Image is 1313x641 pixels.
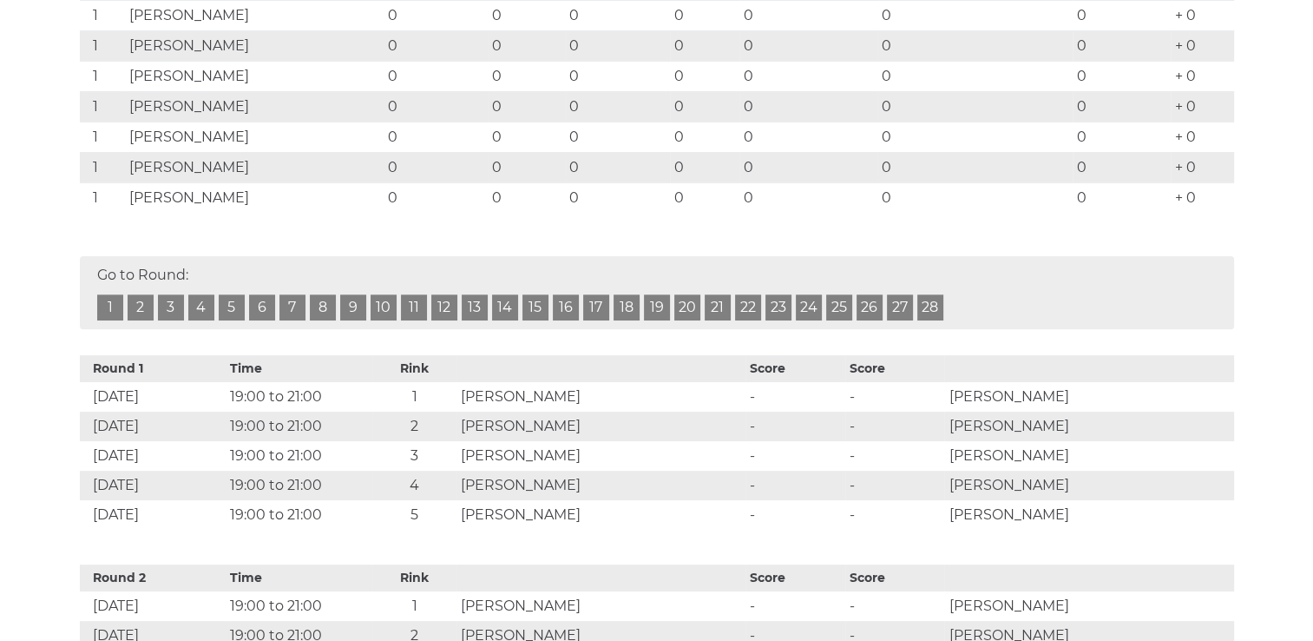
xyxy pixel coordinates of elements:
[249,294,275,320] a: 6
[226,412,372,441] td: 19:00 to 21:00
[371,294,397,320] a: 10
[565,61,670,91] td: 0
[384,91,489,122] td: 0
[796,294,822,320] a: 24
[944,441,1233,471] td: [PERSON_NAME]
[739,91,877,122] td: 0
[565,152,670,182] td: 0
[705,294,731,320] a: 21
[125,182,384,213] td: [PERSON_NAME]
[745,355,845,382] th: Score
[488,91,565,122] td: 0
[944,591,1233,621] td: [PERSON_NAME]
[125,61,384,91] td: [PERSON_NAME]
[877,30,1073,61] td: 0
[857,294,883,320] a: 26
[944,412,1233,441] td: [PERSON_NAME]
[670,61,739,91] td: 0
[565,122,670,152] td: 0
[226,355,372,382] th: Time
[226,591,372,621] td: 19:00 to 21:00
[372,355,456,382] th: Rink
[401,294,427,320] a: 11
[1171,91,1234,122] td: + 0
[845,412,945,441] td: -
[877,91,1073,122] td: 0
[488,152,565,182] td: 0
[565,182,670,213] td: 0
[670,182,739,213] td: 0
[226,441,372,471] td: 19:00 to 21:00
[745,471,845,500] td: -
[522,294,548,320] a: 15
[614,294,640,320] a: 18
[1171,30,1234,61] td: + 0
[1073,61,1171,91] td: 0
[845,441,945,471] td: -
[80,91,125,122] td: 1
[488,30,565,61] td: 0
[845,500,945,530] td: -
[565,91,670,122] td: 0
[1171,182,1234,213] td: + 0
[745,412,845,441] td: -
[158,294,184,320] a: 3
[80,500,226,530] td: [DATE]
[1171,61,1234,91] td: + 0
[80,182,125,213] td: 1
[877,152,1073,182] td: 0
[80,471,226,500] td: [DATE]
[372,412,456,441] td: 2
[670,91,739,122] td: 0
[845,382,945,412] td: -
[765,294,791,320] a: 23
[456,412,745,441] td: [PERSON_NAME]
[80,565,226,591] th: Round 2
[456,382,745,412] td: [PERSON_NAME]
[877,122,1073,152] td: 0
[226,382,372,412] td: 19:00 to 21:00
[226,500,372,530] td: 19:00 to 21:00
[845,591,945,621] td: -
[340,294,366,320] a: 9
[739,122,877,152] td: 0
[384,152,489,182] td: 0
[739,152,877,182] td: 0
[226,565,372,591] th: Time
[384,122,489,152] td: 0
[384,30,489,61] td: 0
[372,500,456,530] td: 5
[80,412,226,441] td: [DATE]
[219,294,245,320] a: 5
[125,30,384,61] td: [PERSON_NAME]
[1073,122,1171,152] td: 0
[553,294,579,320] a: 16
[80,152,125,182] td: 1
[384,61,489,91] td: 0
[372,565,456,591] th: Rink
[488,122,565,152] td: 0
[431,294,457,320] a: 12
[310,294,336,320] a: 8
[372,441,456,471] td: 3
[739,61,877,91] td: 0
[80,355,226,382] th: Round 1
[670,152,739,182] td: 0
[944,500,1233,530] td: [PERSON_NAME]
[125,152,384,182] td: [PERSON_NAME]
[128,294,154,320] a: 2
[80,30,125,61] td: 1
[492,294,518,320] a: 14
[745,441,845,471] td: -
[462,294,488,320] a: 13
[845,565,945,591] th: Score
[488,182,565,213] td: 0
[456,591,745,621] td: [PERSON_NAME]
[97,294,123,320] a: 1
[188,294,214,320] a: 4
[279,294,305,320] a: 7
[735,294,761,320] a: 22
[80,591,226,621] td: [DATE]
[80,61,125,91] td: 1
[745,500,845,530] td: -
